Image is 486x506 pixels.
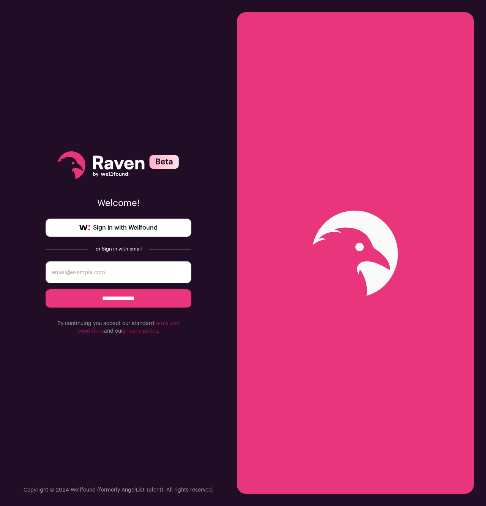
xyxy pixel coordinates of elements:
input: email@example.com [46,261,191,283]
a: privacy policy [123,328,158,334]
div: or Sign in with email [94,246,143,252]
img: wellfound-symbol-flush-black-fb3c872781a75f747ccb3a119075da62bfe97bd399995f84a933054e44a575c4.png [79,225,90,230]
span: Sign in with Wellfound [93,223,158,232]
p: By continuing you accept our standard and our . [46,320,191,335]
a: Sign in with Wellfound [46,219,191,237]
p: Copyright © 2024 Wellfound (formerly AngelList Talent). All rights reserved. [24,486,213,494]
p: Welcome! [46,197,191,209]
